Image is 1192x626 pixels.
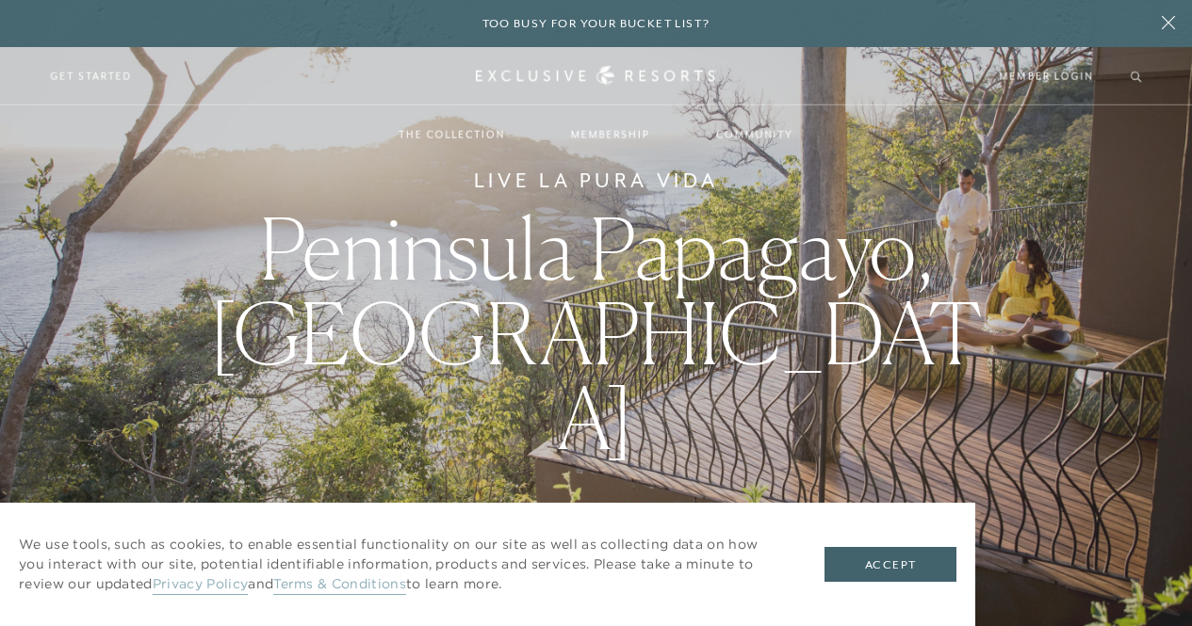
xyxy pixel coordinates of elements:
[474,166,719,196] h6: Live La Pura Vida
[482,15,710,33] h6: Too busy for your bucket list?
[209,197,982,469] span: Peninsula Papagayo, [GEOGRAPHIC_DATA]
[1000,68,1093,85] a: Member Login
[19,535,787,594] p: We use tools, such as cookies, to enable essential functionality on our site as well as collectin...
[697,107,812,162] a: Community
[153,575,248,595] a: Privacy Policy
[380,107,524,162] a: The Collection
[552,107,669,162] a: Membership
[50,68,132,85] a: Get Started
[825,547,956,583] button: Accept
[273,575,406,595] a: Terms & Conditions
